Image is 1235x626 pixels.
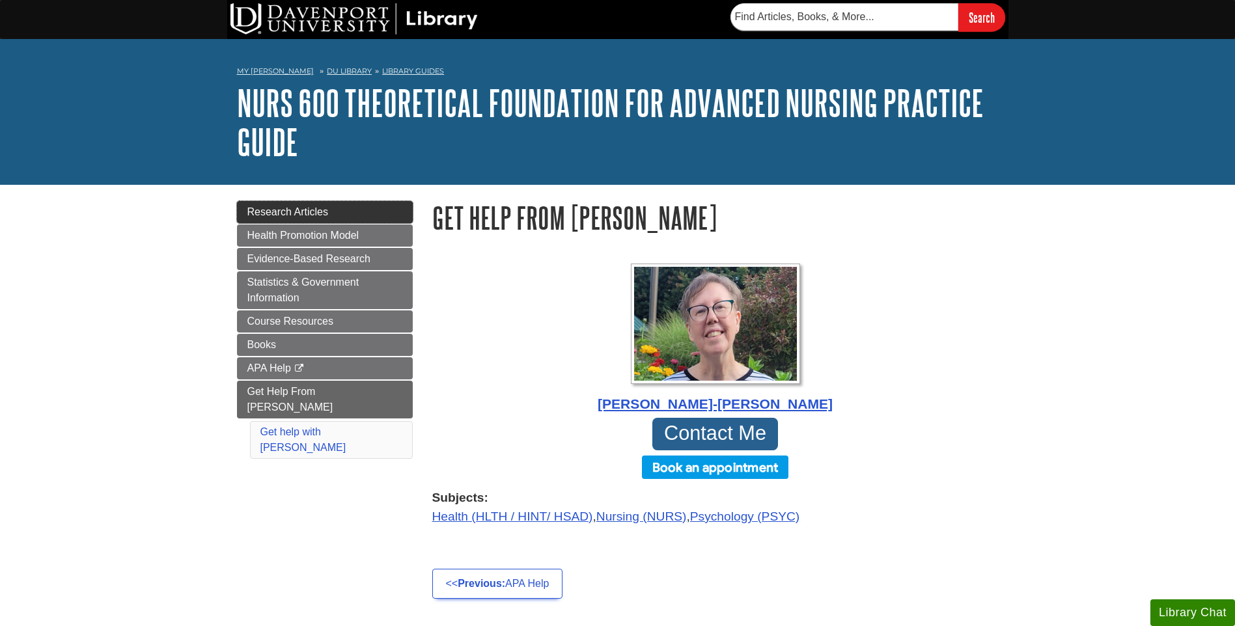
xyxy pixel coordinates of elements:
[247,230,359,241] span: Health Promotion Model
[382,66,444,75] a: Library Guides
[237,83,984,162] a: NURS 600 Theoretical Foundation for Advanced Nursing Practice Guide
[237,381,413,418] a: Get Help From [PERSON_NAME]
[237,334,413,356] a: Books
[596,510,687,523] a: Nursing (NURS)
[237,357,413,379] a: APA Help
[327,66,372,75] a: DU Library
[458,578,505,589] strong: Previous:
[631,264,800,384] img: Profile Photo
[1150,599,1235,626] button: Library Chat
[652,418,779,450] a: Contact Me
[730,3,1005,31] form: Searches DU Library's articles, books, and more
[730,3,958,31] input: Find Articles, Books, & More...
[247,206,329,217] span: Research Articles
[260,426,346,453] a: Get help with [PERSON_NAME]
[237,271,413,309] a: Statistics & Government Information
[237,201,413,461] div: Guide Page Menu
[247,316,334,327] span: Course Resources
[247,277,359,303] span: Statistics & Government Information
[432,394,999,415] div: [PERSON_NAME]-[PERSON_NAME]
[294,364,305,373] i: This link opens in a new window
[642,456,789,479] button: Book an appointment
[247,386,333,413] span: Get Help From [PERSON_NAME]
[230,3,478,34] img: DU Library
[432,489,999,508] strong: Subjects:
[432,201,999,234] h1: Get Help From [PERSON_NAME]
[237,248,413,270] a: Evidence-Based Research
[237,225,413,247] a: Health Promotion Model
[247,253,370,264] span: Evidence-Based Research
[432,264,999,415] a: Profile Photo [PERSON_NAME]-[PERSON_NAME]
[237,201,413,223] a: Research Articles
[237,62,999,83] nav: breadcrumb
[432,510,593,523] a: Health (HLTH / HINT/ HSAD)
[247,362,291,374] span: APA Help
[432,489,999,526] div: , ,
[690,510,799,523] a: Psychology (PSYC)
[247,339,276,350] span: Books
[237,66,314,77] a: My [PERSON_NAME]
[958,3,1005,31] input: Search
[432,569,563,599] a: <<Previous:APA Help
[237,310,413,333] a: Course Resources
